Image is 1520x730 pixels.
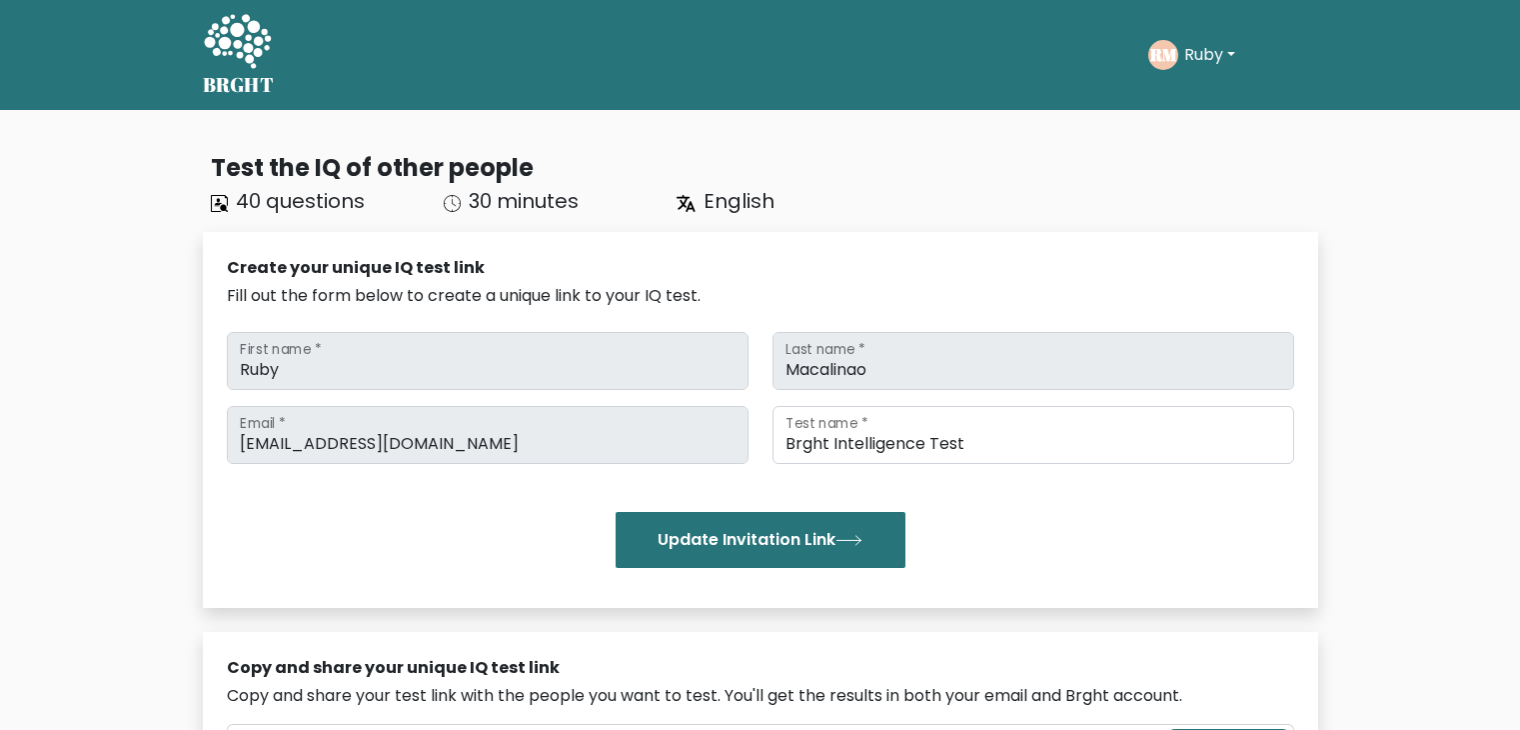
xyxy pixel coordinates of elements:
span: 30 minutes [469,187,579,215]
button: Ruby [1178,42,1241,68]
input: First name [227,332,749,390]
div: Create your unique IQ test link [227,256,1294,280]
div: Copy and share your test link with the people you want to test. You'll get the results in both yo... [227,684,1294,708]
input: Last name [772,332,1294,390]
button: Update Invitation Link [616,512,905,568]
input: Test name [772,406,1294,464]
div: Fill out the form below to create a unique link to your IQ test. [227,284,1294,308]
div: Test the IQ of other people [211,150,1318,186]
a: BRGHT [203,8,275,102]
h5: BRGHT [203,73,275,97]
text: RM [1149,43,1177,66]
input: Email [227,406,749,464]
span: English [704,187,774,215]
span: 40 questions [236,187,365,215]
div: Copy and share your unique IQ test link [227,656,1294,680]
